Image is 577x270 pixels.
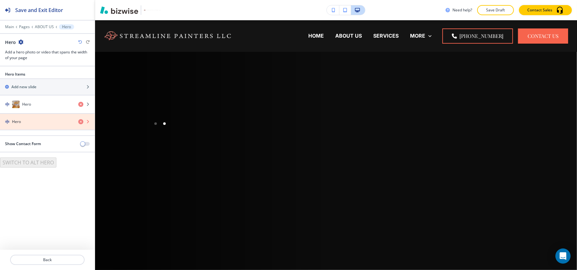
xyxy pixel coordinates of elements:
h2: Add new slide [11,84,36,90]
button: Back [10,255,85,265]
button: Contact Sales [519,5,572,15]
p: ABOUT US [335,32,362,40]
button: ABOUT US [35,25,54,29]
h2: Hero Items [5,71,25,77]
img: Your Logo [144,9,161,11]
h2: Hero [5,39,16,46]
p: Contact Sales [527,7,552,13]
h4: Hero [22,101,31,107]
p: HOME [308,32,324,40]
h2: Save and Exit Editor [15,6,63,14]
h3: Add a hero photo or video that spans the width of your page [5,49,90,61]
img: Streamline Painters LLC [105,22,231,49]
button: Save Draft [477,5,514,15]
button: CONTACT US [518,28,568,44]
h2: Show Contact Form [5,141,41,147]
h4: Hero [12,119,21,125]
p: SERVICES [373,32,399,40]
button: Pages [19,25,30,29]
img: Bizwise Logo [100,6,138,14]
a: [PHONE_NUMBER] [442,28,513,44]
p: Hero [62,25,71,29]
p: Save Draft [485,7,506,13]
div: Open Intercom Messenger [555,249,571,264]
img: Drag [5,102,10,107]
h3: Need help? [452,7,472,13]
button: Hero [59,24,74,29]
p: Back [11,257,84,263]
p: MORE [410,32,425,40]
img: Drag [5,120,10,124]
button: Main [5,25,14,29]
